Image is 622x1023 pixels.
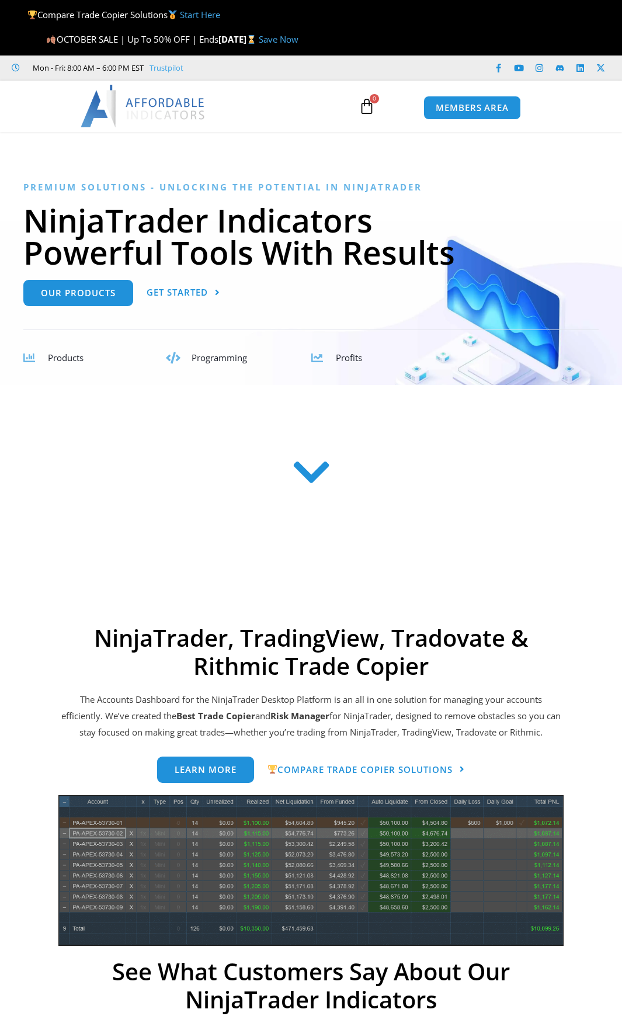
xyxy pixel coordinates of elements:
h2: NinjaTrader, TradingView, Tradovate & Rithmic Trade Copier [58,624,564,680]
h1: NinjaTrader Indicators Powerful Tools With Results [23,204,599,268]
img: 🏆 [28,11,37,19]
span: Compare Trade Copier Solutions [267,765,453,774]
a: Get Started [147,280,220,306]
span: OCTOBER SALE | Up To 50% OFF | Ends [46,33,218,45]
span: Profits [336,352,362,363]
span: Products [48,352,84,363]
a: Learn more [157,757,254,783]
a: MEMBERS AREA [423,96,521,120]
span: Get Started [147,288,208,297]
p: The Accounts Dashboard for the NinjaTrader Desktop Platform is an all in one solution for managin... [58,692,564,741]
h6: Premium Solutions - Unlocking the Potential in NinjaTrader [23,182,599,193]
span: Learn more [175,765,237,774]
a: Trustpilot [150,61,183,75]
b: Best Trade Copier [176,710,255,722]
span: Mon - Fri: 8:00 AM – 6:00 PM EST [30,61,144,75]
a: Our Products [23,280,133,306]
a: Save Now [259,33,298,45]
img: 🥇 [168,11,177,19]
span: Compare Trade Copier Solutions [27,9,220,20]
a: Start Here [180,9,220,20]
img: LogoAI | Affordable Indicators – NinjaTrader [81,85,206,127]
h2: See What Customers Say About Our NinjaTrader Indicators [58,958,564,1014]
img: 🏆 [268,765,277,774]
a: 🏆Compare Trade Copier Solutions [267,757,465,783]
a: 0 [341,89,392,123]
img: ⌛ [247,35,256,44]
strong: Risk Manager [270,710,329,722]
span: Our Products [41,289,116,297]
span: MEMBERS AREA [436,103,509,112]
span: 0 [370,94,379,103]
strong: [DATE] [218,33,259,45]
img: 🍂 [47,35,55,44]
img: wideview8 28 2 | Affordable Indicators – NinjaTrader [58,795,564,946]
span: Programming [192,352,247,363]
